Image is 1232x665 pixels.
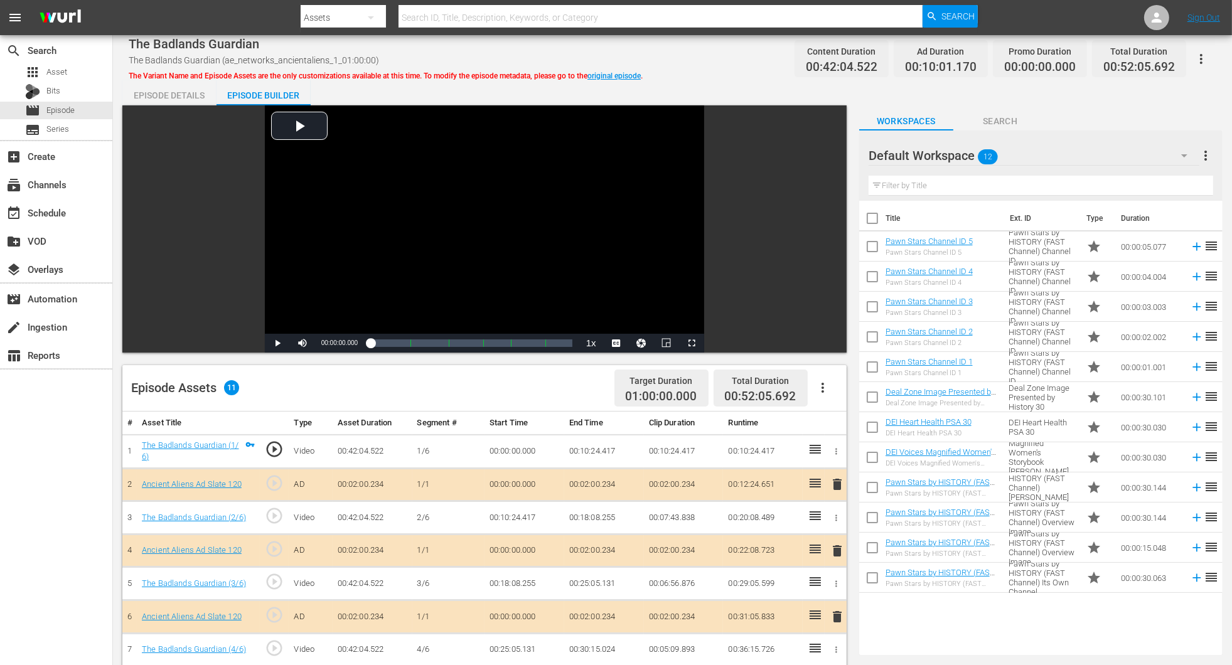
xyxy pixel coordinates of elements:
[142,545,242,555] a: Ancient Aliens Ad Slate 120
[1116,412,1185,442] td: 00:00:30.030
[1116,352,1185,382] td: 00:00:01.001
[886,357,973,366] a: Pawn Stars Channel ID 1
[626,372,697,390] div: Target Duration
[122,412,137,435] th: #
[6,262,21,277] span: Overlays
[46,85,60,97] span: Bits
[265,639,284,657] span: play_circle_outline
[142,479,242,489] a: Ancient Aliens Ad Slate 120
[1116,442,1185,472] td: 00:00:30.030
[1086,390,1101,405] span: Promo
[1086,570,1101,585] span: Promo
[830,476,845,494] button: delete
[723,501,803,535] td: 00:20:08.489
[1086,269,1101,284] span: Promo
[723,600,803,634] td: 00:31:05.833
[122,80,217,110] div: Episode Details
[122,534,137,567] td: 4
[1086,239,1101,254] span: Promo
[485,534,564,567] td: 00:00:00.000
[412,600,485,634] td: 1/1
[886,580,999,588] div: Pawn Stars by HISTORY (FAST Channel) Its Own Channel
[806,60,877,75] span: 00:42:04.522
[1103,60,1175,75] span: 00:52:05.692
[654,334,679,353] button: Picture-in-Picture
[6,292,21,307] span: Automation
[644,501,724,535] td: 00:07:43.838
[1190,511,1204,524] svg: Add to Episode
[1204,419,1219,434] span: reorder
[412,534,485,567] td: 1/1
[1190,450,1204,464] svg: Add to Episode
[46,123,69,136] span: Series
[289,501,332,535] td: Video
[122,80,217,105] button: Episode Details
[1204,359,1219,374] span: reorder
[1086,329,1101,344] span: Promo
[1204,238,1219,253] span: reorder
[978,144,998,170] span: 12
[886,279,973,287] div: Pawn Stars Channel ID 4
[886,568,995,587] a: Pawn Stars by HISTORY (FAST Channel) Its Own Channel
[953,114,1047,129] span: Search
[886,369,973,377] div: Pawn Stars Channel ID 1
[412,468,485,501] td: 1/1
[1190,270,1204,284] svg: Add to Episode
[644,600,724,634] td: 00:02:00.234
[1190,240,1204,253] svg: Add to Episode
[564,534,644,567] td: 00:02:00.234
[1204,299,1219,314] span: reorder
[1116,503,1185,533] td: 00:00:30.144
[886,327,973,336] a: Pawn Stars Channel ID 2
[886,248,973,257] div: Pawn Stars Channel ID 5
[723,468,803,501] td: 00:12:24.651
[1204,269,1219,284] span: reorder
[333,501,412,535] td: 00:42:04.522
[1086,510,1101,525] span: Promo
[333,534,412,567] td: 00:02:00.234
[886,297,973,306] a: Pawn Stars Channel ID 3
[25,122,40,137] span: Series
[129,72,643,80] span: The Variant Name and Episode Assets are the only customizations available at this time. To modify...
[1204,329,1219,344] span: reorder
[485,412,564,435] th: Start Time
[265,334,290,353] button: Play
[1086,420,1101,435] span: Promo
[886,429,972,437] div: DEI Heart Health PSA 30
[333,567,412,600] td: 00:42:04.522
[886,201,1002,236] th: Title
[412,501,485,535] td: 2/6
[1004,503,1081,533] td: Pawn Stars by HISTORY (FAST Channel) Overview Image
[1004,231,1081,262] td: Pawn Stars by HISTORY (FAST Channel) Channel ID
[1190,360,1204,374] svg: Add to Episode
[6,149,21,164] span: Create
[46,66,67,78] span: Asset
[886,237,973,246] a: Pawn Stars Channel ID 5
[6,43,21,58] span: Search
[217,80,311,105] button: Episode Builder
[1004,412,1081,442] td: DEI Heart Health PSA 30
[579,334,604,353] button: Playback Rate
[886,387,996,406] a: Deal Zone Image Presented by History 30
[1086,480,1101,495] span: Promo
[1004,322,1081,352] td: Pawn Stars by HISTORY (FAST Channel) Channel ID
[725,389,796,403] span: 00:52:05.692
[333,434,412,468] td: 00:42:04.522
[679,334,704,353] button: Fullscreen
[122,501,137,535] td: 3
[1204,449,1219,464] span: reorder
[1004,382,1081,412] td: Deal Zone Image Presented by History 30
[1116,231,1185,262] td: 00:00:05.077
[6,206,21,221] span: Schedule
[629,334,654,353] button: Jump To Time
[1116,262,1185,292] td: 00:00:04.004
[1086,299,1101,314] span: Promo
[1004,472,1081,503] td: Pawn Stars by HISTORY (FAST Channel) [PERSON_NAME] of all Trades
[129,36,259,51] span: The Badlands Guardian
[265,440,284,459] span: play_circle_outline
[886,459,999,467] div: DEI Voices Magnified Women's Storybook [PERSON_NAME] 30
[587,72,641,80] a: original episode
[289,434,332,468] td: Video
[886,399,999,407] div: Deal Zone Image Presented by History 30
[830,607,845,625] button: delete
